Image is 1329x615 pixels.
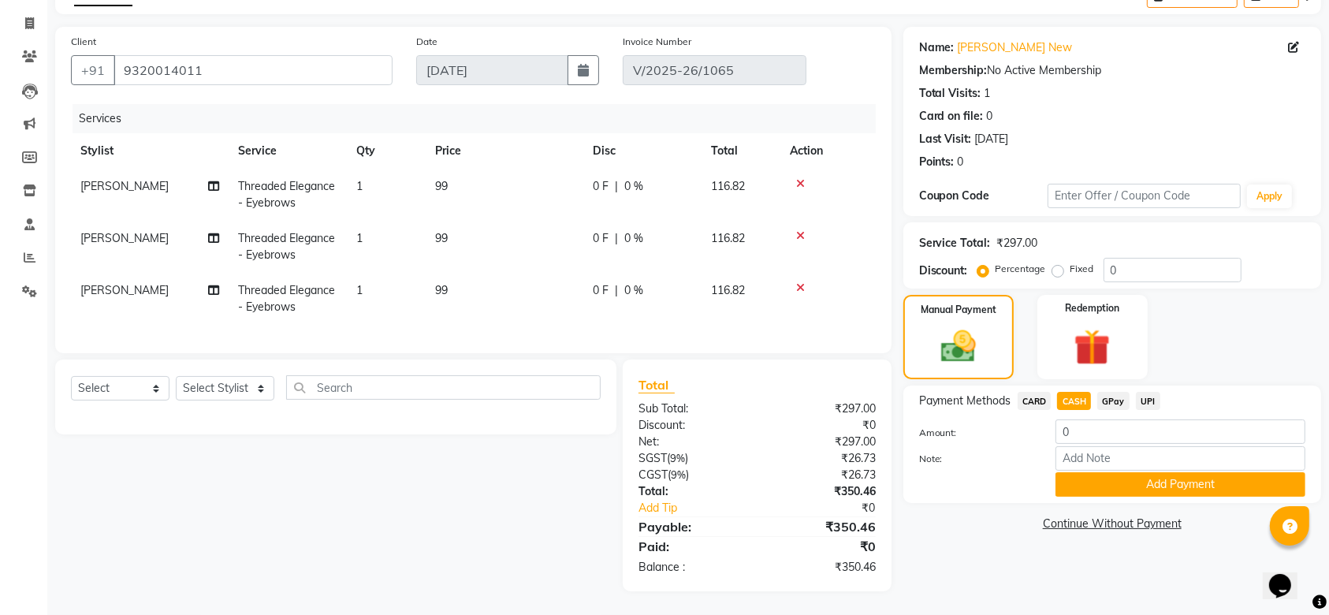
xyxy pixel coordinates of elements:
[919,263,968,279] div: Discount:
[627,483,757,500] div: Total:
[757,450,887,467] div: ₹26.73
[356,231,363,245] span: 1
[593,230,609,247] span: 0 F
[671,468,686,481] span: 9%
[638,377,675,393] span: Total
[985,85,991,102] div: 1
[426,133,583,169] th: Price
[627,467,757,483] div: ( )
[930,326,987,367] img: _cash.svg
[757,537,887,556] div: ₹0
[919,235,991,252] div: Service Total:
[757,467,887,483] div: ₹26.73
[670,452,685,464] span: 9%
[627,537,757,556] div: Paid:
[627,450,757,467] div: ( )
[1018,392,1052,410] span: CARD
[356,179,363,193] span: 1
[919,393,1011,409] span: Payment Methods
[1065,301,1119,315] label: Redemption
[711,231,745,245] span: 116.82
[1055,419,1305,444] input: Amount
[623,35,691,49] label: Invoice Number
[286,375,601,400] input: Search
[997,235,1038,252] div: ₹297.00
[1057,392,1091,410] span: CASH
[627,517,757,536] div: Payable:
[627,434,757,450] div: Net:
[80,231,169,245] span: [PERSON_NAME]
[71,133,229,169] th: Stylist
[229,133,347,169] th: Service
[919,131,972,147] div: Last Visit:
[919,154,955,170] div: Points:
[757,434,887,450] div: ₹297.00
[1063,325,1122,370] img: _gift.svg
[1055,446,1305,471] input: Add Note
[416,35,437,49] label: Date
[638,468,668,482] span: CGST
[80,179,169,193] span: [PERSON_NAME]
[907,426,1044,440] label: Amount:
[627,417,757,434] div: Discount:
[435,231,448,245] span: 99
[583,133,702,169] th: Disc
[919,62,1305,79] div: No Active Membership
[1048,184,1241,208] input: Enter Offer / Coupon Code
[238,283,335,314] span: Threaded Elegance - Eyebrows
[80,283,169,297] span: [PERSON_NAME]
[757,401,887,417] div: ₹297.00
[71,55,115,85] button: +91
[780,133,876,169] th: Action
[779,500,888,516] div: ₹0
[1263,552,1313,599] iframe: chat widget
[356,283,363,297] span: 1
[906,516,1318,532] a: Continue Without Payment
[238,179,335,210] span: Threaded Elegance - Eyebrows
[638,451,667,465] span: SGST
[757,417,887,434] div: ₹0
[1136,392,1160,410] span: UPI
[73,104,888,133] div: Services
[958,39,1073,56] a: [PERSON_NAME] New
[435,179,448,193] span: 99
[975,131,1009,147] div: [DATE]
[1247,184,1292,208] button: Apply
[624,230,643,247] span: 0 %
[624,178,643,195] span: 0 %
[627,401,757,417] div: Sub Total:
[624,282,643,299] span: 0 %
[1070,262,1094,276] label: Fixed
[919,39,955,56] div: Name:
[71,35,96,49] label: Client
[347,133,426,169] th: Qty
[615,282,618,299] span: |
[907,452,1044,466] label: Note:
[921,303,996,317] label: Manual Payment
[711,283,745,297] span: 116.82
[615,230,618,247] span: |
[996,262,1046,276] label: Percentage
[615,178,618,195] span: |
[919,62,988,79] div: Membership:
[919,85,981,102] div: Total Visits:
[757,559,887,576] div: ₹350.46
[757,483,887,500] div: ₹350.46
[627,500,779,516] a: Add Tip
[702,133,780,169] th: Total
[593,178,609,195] span: 0 F
[711,179,745,193] span: 116.82
[114,55,393,85] input: Search by Name/Mobile/Email/Code
[627,559,757,576] div: Balance :
[1055,472,1305,497] button: Add Payment
[238,231,335,262] span: Threaded Elegance - Eyebrows
[958,154,964,170] div: 0
[435,283,448,297] span: 99
[593,282,609,299] span: 0 F
[1097,392,1130,410] span: GPay
[757,517,887,536] div: ₹350.46
[919,108,984,125] div: Card on file:
[919,188,1048,204] div: Coupon Code
[987,108,993,125] div: 0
